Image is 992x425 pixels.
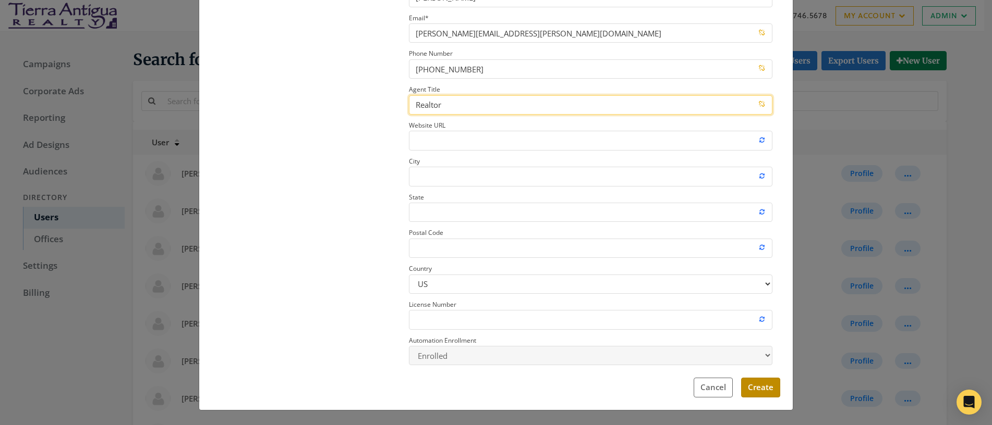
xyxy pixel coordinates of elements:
[409,193,424,202] small: State
[409,346,772,365] select: Automation Enrollment
[409,264,432,273] small: Country
[409,300,456,309] small: License Number
[409,95,772,115] input: Agent Title
[409,131,772,150] input: Website URL
[741,378,780,397] button: Create
[409,310,772,329] input: License Number
[409,336,476,345] small: Automation Enrollment
[409,85,440,94] small: Agent Title
[409,203,772,222] input: State
[409,14,429,22] small: Email *
[409,274,772,294] select: Country
[409,59,772,79] input: Phone Number
[409,23,772,43] input: Email*
[409,121,445,130] small: Website URL
[409,157,420,166] small: City
[409,167,772,186] input: City
[694,378,733,397] button: Cancel
[409,228,443,237] small: Postal Code
[409,239,772,258] input: Postal Code
[957,390,982,415] div: Open Intercom Messenger
[409,49,453,58] small: Phone Number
